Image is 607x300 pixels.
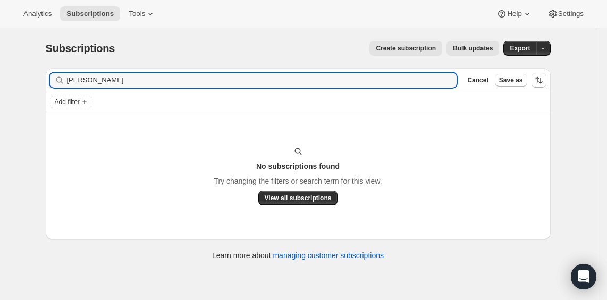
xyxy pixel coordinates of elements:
[467,76,488,84] span: Cancel
[122,6,162,21] button: Tools
[265,194,332,202] span: View all subscriptions
[214,176,382,186] p: Try changing the filters or search term for this view.
[446,41,499,56] button: Bulk updates
[499,76,523,84] span: Save as
[495,74,527,87] button: Save as
[541,6,590,21] button: Settings
[507,10,521,18] span: Help
[17,6,58,21] button: Analytics
[510,44,530,53] span: Export
[369,41,442,56] button: Create subscription
[503,41,536,56] button: Export
[532,73,546,88] button: Sort the results
[256,161,340,172] h3: No subscriptions found
[66,10,114,18] span: Subscriptions
[23,10,52,18] span: Analytics
[55,98,80,106] span: Add filter
[212,250,384,261] p: Learn more about
[129,10,145,18] span: Tools
[558,10,584,18] span: Settings
[376,44,436,53] span: Create subscription
[46,42,115,54] span: Subscriptions
[258,191,338,205] button: View all subscriptions
[453,44,493,53] span: Bulk updates
[60,6,120,21] button: Subscriptions
[463,74,492,87] button: Cancel
[490,6,538,21] button: Help
[273,251,384,260] a: managing customer subscriptions
[67,73,457,88] input: Filter subscribers
[571,264,596,289] div: Open Intercom Messenger
[50,96,92,108] button: Add filter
